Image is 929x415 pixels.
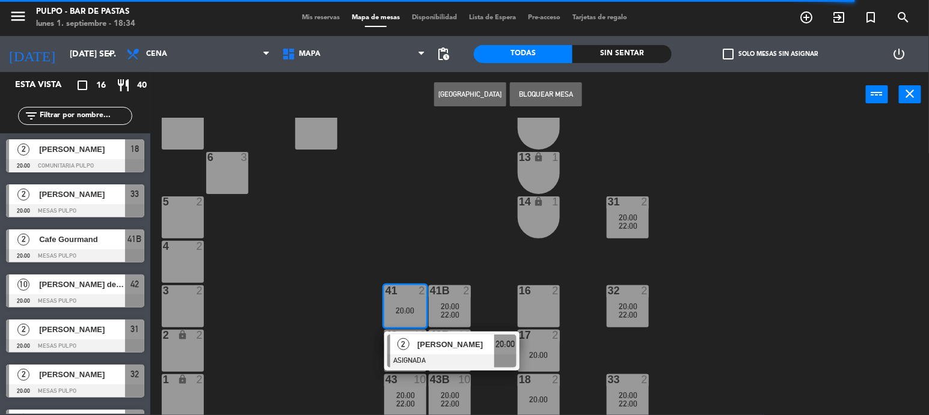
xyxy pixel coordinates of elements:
[128,232,142,246] span: 41B
[553,374,560,385] div: 2
[39,233,125,246] span: Cafe Gourmand
[385,285,386,296] div: 41
[241,152,248,163] div: 3
[75,78,90,92] i: crop_square
[197,108,204,118] div: 4
[619,399,637,408] span: 22:00
[619,390,637,400] span: 20:00
[36,6,135,18] div: Pulpo - Bar de Pastas
[723,49,734,59] span: check_box_outline_blank
[533,196,544,207] i: lock
[864,10,878,25] i: turned_in_not
[414,374,426,385] div: 10
[177,374,188,384] i: lock
[495,337,515,351] span: 20:00
[39,278,125,291] span: [PERSON_NAME] de oca
[553,196,560,207] div: 1
[9,7,27,25] i: menu
[39,323,125,336] span: [PERSON_NAME]
[396,399,415,408] span: 22:00
[518,351,560,359] div: 20:00
[464,285,471,296] div: 2
[6,78,87,92] div: Esta vista
[566,14,633,21] span: Tarjetas de regalo
[897,10,911,25] i: search
[130,322,139,336] span: 31
[619,310,637,320] span: 22:00
[417,338,494,351] span: [PERSON_NAME]
[459,374,471,385] div: 10
[38,109,132,123] input: Filtrar por nombre...
[434,82,506,106] button: [GEOGRAPHIC_DATA]
[9,7,27,29] button: menu
[17,234,29,246] span: 2
[130,367,139,381] span: 32
[441,310,459,320] span: 22:00
[642,196,649,207] div: 2
[553,285,560,296] div: 2
[197,196,204,207] div: 2
[437,47,451,61] span: pending_actions
[17,189,29,201] span: 2
[553,108,560,118] div: 1
[474,45,573,63] div: Todas
[441,301,459,311] span: 20:00
[397,338,409,350] span: 2
[799,10,814,25] i: add_circle_outline
[414,330,426,341] div: 10
[385,374,386,385] div: 43
[197,374,204,385] div: 2
[642,374,649,385] div: 2
[441,399,459,408] span: 22:00
[903,86,918,101] i: close
[17,279,29,291] span: 10
[553,152,560,163] div: 1
[619,221,637,231] span: 22:00
[17,144,29,156] span: 2
[39,368,125,381] span: [PERSON_NAME]
[24,109,38,123] i: filter_list
[518,395,560,404] div: 20:00
[533,152,544,162] i: lock
[441,390,459,400] span: 20:00
[39,143,125,156] span: [PERSON_NAME]
[619,213,637,222] span: 20:00
[406,14,463,21] span: Disponibilidad
[299,50,320,58] span: MAPA
[146,50,167,58] span: Cena
[553,330,560,341] div: 2
[346,14,406,21] span: Mapa de mesas
[385,330,386,341] div: 42
[36,18,135,30] div: lunes 1. septiembre - 18:34
[463,14,522,21] span: Lista de Espera
[17,369,29,381] span: 2
[419,285,426,296] div: 2
[384,306,426,315] div: 20:00
[870,86,885,101] i: power_input
[177,330,188,340] i: lock
[130,142,139,156] span: 18
[197,330,204,341] div: 2
[103,47,117,61] i: arrow_drop_down
[130,277,139,291] span: 42
[330,108,337,118] div: 2
[197,241,204,252] div: 2
[723,49,818,59] label: Solo mesas sin asignar
[396,390,415,400] span: 20:00
[892,47,907,61] i: power_settings_new
[207,152,208,163] div: 6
